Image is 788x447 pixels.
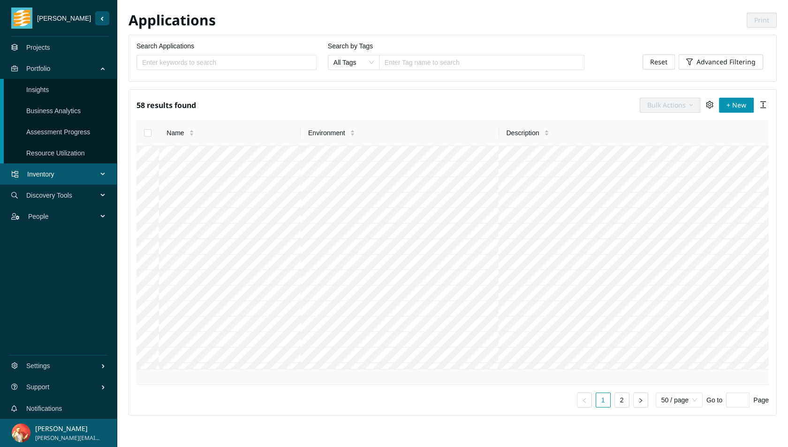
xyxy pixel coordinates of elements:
[26,149,85,157] a: Resource Utilization
[328,41,373,51] label: Search by Tags
[706,393,769,408] div: Go to Page
[679,54,763,69] button: Advanced Filtering
[26,128,90,136] a: Assessment Progress
[26,373,101,401] span: Support
[35,424,100,434] p: [PERSON_NAME]
[27,160,101,188] span: Inventory
[12,424,30,442] img: a6b5a314a0dd5097ef3448b4b2654462
[615,393,629,407] a: 2
[582,398,587,403] span: left
[643,54,675,69] button: Reset
[26,107,81,115] a: Business Analytics
[706,101,713,108] span: setting
[26,181,101,209] span: Discovery Tools
[661,393,697,407] span: 50 / page
[301,120,499,146] th: Environment
[26,352,101,380] span: Settings
[142,57,303,68] input: Search Applications
[656,393,703,408] div: Page Size
[26,86,49,93] a: Insights
[136,97,196,113] h5: 58 results found
[26,54,101,83] span: Portfolio
[159,120,301,146] th: Name
[167,128,184,138] span: Name
[14,8,30,29] img: tidal_logo.png
[747,13,777,28] button: Print
[633,393,648,408] li: Next Page
[633,393,648,408] button: right
[596,393,610,407] a: 1
[26,405,62,412] a: Notifications
[614,393,629,408] li: 2
[129,11,453,30] h2: Applications
[32,13,95,23] span: [PERSON_NAME]
[640,98,700,113] button: Bulk Actions
[650,57,667,67] span: Reset
[333,55,374,69] span: All Tags
[726,393,750,408] input: Page
[499,120,769,146] th: Description
[638,398,644,403] span: right
[719,98,754,113] button: + New
[759,101,767,108] span: column-height
[697,57,756,67] span: Advanced Filtering
[577,393,592,408] button: left
[26,44,50,51] a: Projects
[596,393,611,408] li: 1
[308,128,345,138] span: Environment
[35,434,100,443] span: [PERSON_NAME][EMAIL_ADDRESS][DOMAIN_NAME]
[28,202,101,231] span: People
[507,128,539,138] span: Description
[577,393,592,408] li: Previous Page
[727,100,746,110] span: + New
[136,41,194,51] label: Search Applications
